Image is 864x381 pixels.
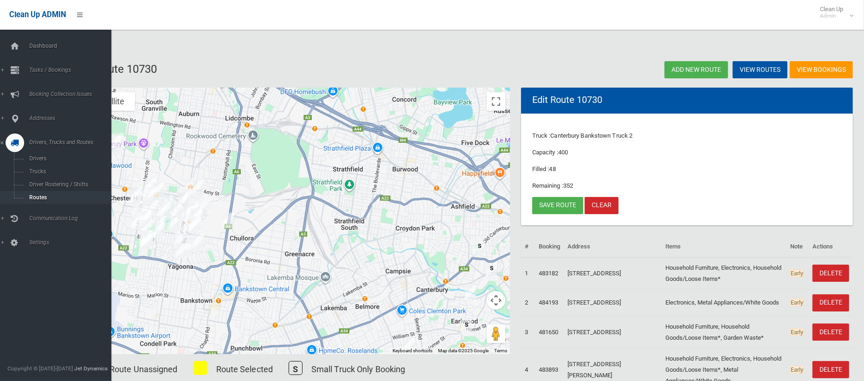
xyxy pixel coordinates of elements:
th: Address [564,236,662,257]
a: Terms (opens in new tab) [494,348,507,353]
div: 33 Hill Road, BIRRONG NSW 2143 [174,190,193,213]
div: 44 Cooper Road, BIRRONG NSW 2143 [193,190,211,213]
p: Route Unassigned [110,362,178,377]
td: [STREET_ADDRESS] [564,316,662,348]
div: 3/125 Brunker Road, YAGOONA NSW 2199 [185,213,203,236]
button: Drag Pegman onto the map to open Street View [487,324,505,343]
span: Clean Up [815,6,852,19]
span: Tasks / Bookings [26,67,111,73]
div: 6 Doust Street, BASS HILL NSW 2197 [130,206,148,229]
button: Toggle fullscreen view [487,92,505,111]
div: 85 Gascoigne Road, BIRRONG NSW 2143 [167,200,186,223]
a: DELETE [812,361,849,378]
div: 53A Robertson Road, BASS HILL NSW 2197 [128,211,147,234]
div: 7 Brennan Road, YAGOONA NSW 2199 [150,219,168,242]
div: 85 Alan Street, YAGOONA NSW 2199 [171,229,189,252]
strong: Jet Dynamics [74,365,108,372]
th: # [521,236,535,257]
div: 248 Hector Street, CHESTER HILL NSW 2162 [133,202,151,225]
div: 97 Mc Mahon Road, YAGOONA NSW 2199 [172,239,191,262]
span: Booking Collection Issues [26,91,111,97]
div: 60 Australia Street, BASS HILL NSW 2197 [135,227,154,250]
span: Dashboard [26,43,111,49]
div: 50 Kara Street, SEFTON NSW 2162 [141,174,160,197]
div: 46 Broad Street, BASS HILL NSW 2197 [136,207,155,230]
span: Early [790,298,804,306]
th: Booking [535,236,564,257]
td: [STREET_ADDRESS] [564,289,662,316]
div: 222 Rodd Street, SEFTON NSW 2162 [140,184,159,207]
div: 86rosestreetsefton/86 Rose Street, SEFTON NSW 2162 [155,197,173,221]
td: 484193 [535,289,564,316]
td: Household Furniture, Electronics, Household Goods/Loose Items* [662,257,787,290]
span: Settings [26,239,111,246]
td: Electronics, Metal Appliances/White Goods [662,289,787,316]
div: 151 Rodd Street, SEFTON NSW 2162 [158,191,177,215]
span: Canterbury Bankstown Truck 2 [551,132,633,139]
a: View Routes [733,61,787,78]
td: Household Furniture, Household Goods/Loose Items*, Garden Waste* [662,316,787,348]
button: Map camera controls [487,291,505,310]
div: 23 Larien Crescent, BIRRONG NSW 2143 [187,205,205,228]
span: Early [790,366,804,374]
div: 6 Gunya Street, REGENTS PARK NSW 2143 [181,174,200,197]
span: Addresses [26,115,111,121]
td: 1 [521,257,535,290]
div: 71 Australia Street, BASS HILL NSW 2197 [137,229,155,253]
div: 27 Pangee Street, KINGSGROVE NSW 2208 [400,334,419,357]
a: DELETE [812,324,849,341]
span: Communication Log [26,215,111,222]
span: Copyright © [DATE]-[DATE] [7,365,73,372]
div: 2 Foyle Avenue, BIRRONG NSW 2143 [183,198,202,222]
div: 15 Hartill Law Avenue, EARLWOOD NSW 2206 [457,316,476,339]
div: 237 Cooper Road, YAGOONA NSW 2199 [189,230,207,253]
p: Small Truck Only Booking [311,362,405,377]
div: 2 Andrew Place, BIRRONG NSW 2143 [178,184,196,208]
div: 22 Proctor Parade, SEFTON NSW 2162 [148,179,167,202]
td: 481650 [535,316,564,348]
div: 8 Robertson Road, CHESTER HILL NSW 2162 [128,198,147,221]
span: Clean Up ADMIN [9,10,66,19]
div: 4 Jocelyn Street, CHESTER HILL NSW 2162 [134,184,152,208]
div: 18 Ferrier Road, BIRRONG NSW 2143 [176,211,194,235]
td: [STREET_ADDRESS] [564,257,662,290]
div: 682-704 New Canterbury Road, HURLSTONE PARK NSW 2193 [470,237,489,260]
div: 53 Alan Street, YAGOONA NSW 2199 [172,222,191,245]
th: Actions [809,236,853,257]
span: S [289,361,303,375]
div: 17 Karraba Street, SEFTON NSW 2162 [156,198,175,222]
div: 9 Australia Street, BASS HILL NSW 2197 [139,216,157,240]
div: 19 Bagdad Street, REGENTS PARK NSW 2143 [189,175,208,198]
span: Drivers [26,155,103,162]
a: DELETE [812,265,849,282]
th: Items [662,236,787,257]
div: 43 Jocelyn Street, CHESTER HILL NSW 2162 [126,185,145,208]
td: 2 [521,289,535,316]
div: 152 Rose Street, YAGOONA NSW 2199 [152,212,170,235]
a: Add new route [664,61,728,78]
div: 19 Starkey Street, HURLSTONE PARK NSW 2193 [482,259,501,282]
div: 2/162 Gascoigne Road, YAGOONA NSW 2199 [163,213,182,236]
span: Routes [26,194,103,201]
div: 32 Jocelyn Street, CHESTER HILL NSW 2162 [127,183,146,206]
div: 116 Auburn Road, BIRRONG NSW 2143 [178,202,197,225]
p: Filled : [532,164,842,175]
a: View Bookings [790,61,853,78]
div: 19 Allawah Avenue, SEFTON NSW 2162 [143,197,162,220]
span: Driver Rostering / Shifts [26,181,103,188]
p: Remaining : [532,180,842,191]
div: 57 Jones Avenue, POTTS HILL NSW 2143 [196,193,214,216]
span: Map data ©2025 Google [438,348,489,353]
td: 483182 [535,257,564,290]
th: Note [787,236,809,257]
small: Admin [820,13,843,19]
a: Save route [532,197,583,214]
span: Trucks [26,168,103,175]
div: 8 Boardman Street, YAGOONA NSW 2199 [219,209,238,232]
button: Keyboard shortcuts [393,348,432,354]
span: 48 [549,165,556,172]
header: Edit Route 10730 [521,91,613,109]
a: DELETE [812,294,849,311]
div: 24a Woodland Road, CHESTER HILL NSW 2162 [109,129,127,152]
div: 103 Prince Edward Avenue, EARLWOOD NSW 2206 [461,282,480,305]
